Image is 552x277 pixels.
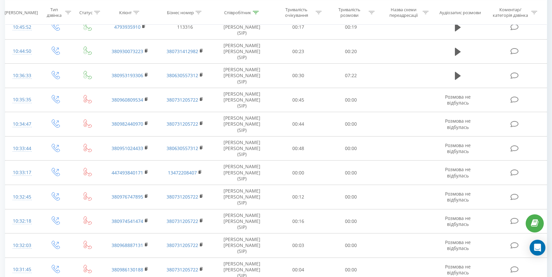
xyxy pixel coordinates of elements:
td: 00:12 [272,185,325,209]
td: 00:44 [272,112,325,137]
td: 00:00 [325,209,378,233]
div: 10:32:03 [12,239,32,252]
a: 380974541474 [112,218,143,224]
div: Open Intercom Messenger [530,240,545,256]
span: Розмова не відбулась [445,94,471,106]
td: [PERSON_NAME] [PERSON_NAME] (SIP) [212,39,272,64]
td: [PERSON_NAME] [PERSON_NAME] (SIP) [212,161,272,185]
div: Аудіозапис розмови [439,10,481,15]
a: 447493840171 [112,169,143,176]
a: 380731205722 [167,218,198,224]
td: 00:00 [325,161,378,185]
td: [PERSON_NAME] [PERSON_NAME] (SIP) [212,233,272,258]
div: 10:34:47 [12,118,32,131]
td: 00:00 [325,88,378,112]
td: 00:23 [272,39,325,64]
div: Статус [79,10,92,15]
td: 07:22 [325,64,378,88]
span: Розмова не відбулась [445,118,471,130]
a: 380968887131 [112,242,143,248]
td: 00:30 [272,64,325,88]
a: 380951024433 [112,145,143,151]
a: 380731412982 [167,48,198,54]
td: 00:16 [272,209,325,233]
div: 10:32:18 [12,215,32,228]
td: 00:00 [272,161,325,185]
div: 10:31:45 [12,263,32,276]
div: 10:33:17 [12,166,32,179]
td: 00:48 [272,136,325,161]
a: 380731205722 [167,194,198,200]
a: 380960809534 [112,97,143,103]
a: 4793935910 [114,24,141,30]
div: Співробітник [224,10,251,15]
td: [PERSON_NAME] [PERSON_NAME] (SIP) [212,64,272,88]
div: Тривалість розмови [332,7,367,18]
td: 00:00 [325,136,378,161]
td: 00:00 [325,185,378,209]
div: Коментар/категорія дзвінка [491,7,530,18]
div: 10:33:44 [12,142,32,155]
span: Розмова не відбулась [445,191,471,203]
span: Розмова не відбулась [445,263,471,276]
td: 00:45 [272,88,325,112]
a: 380731205722 [167,266,198,273]
div: 10:36:33 [12,69,32,82]
span: Розмова не відбулась [445,142,471,154]
div: [PERSON_NAME] [5,10,38,15]
div: 10:32:45 [12,191,32,203]
td: 00:19 [325,15,378,40]
a: 380630557312 [167,145,198,151]
div: Клієнт [119,10,132,15]
a: 380986130188 [112,266,143,273]
div: Тривалість очікування [279,7,314,18]
td: 00:17 [272,15,325,40]
div: Тип дзвінка [45,7,64,18]
a: 380982440970 [112,121,143,127]
a: 380630557312 [167,72,198,78]
td: 113316 [157,15,212,40]
td: [PERSON_NAME] [PERSON_NAME] (SIP) [212,136,272,161]
td: 00:00 [325,233,378,258]
span: Розмова не відбулась [445,166,471,178]
td: 00:20 [325,39,378,64]
a: 380731205722 [167,121,198,127]
div: 10:35:35 [12,93,32,106]
a: 380953193306 [112,72,143,78]
span: Розмова не відбулась [445,215,471,227]
a: 380930073223 [112,48,143,54]
td: [PERSON_NAME] [PERSON_NAME] (SIP) [212,112,272,137]
td: [PERSON_NAME] [PERSON_NAME] (SIP) [212,185,272,209]
div: Бізнес номер [167,10,194,15]
a: 380731205722 [167,242,198,248]
a: 380731205722 [167,97,198,103]
td: [PERSON_NAME] [PERSON_NAME] (SIP) [212,15,272,40]
div: 10:44:50 [12,45,32,58]
td: 00:03 [272,233,325,258]
a: 380976747895 [112,194,143,200]
td: [PERSON_NAME] [PERSON_NAME] (SIP) [212,88,272,112]
div: 10:45:52 [12,21,32,34]
td: 00:00 [325,112,378,137]
a: 13472208407 [168,169,197,176]
td: [PERSON_NAME] [PERSON_NAME] (SIP) [212,209,272,233]
span: Розмова не відбулась [445,239,471,251]
div: Назва схеми переадресації [386,7,421,18]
